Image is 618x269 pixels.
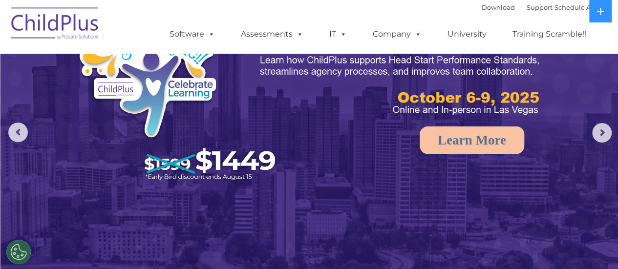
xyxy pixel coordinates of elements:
font: | [482,3,612,11]
a: Software [160,24,225,44]
a: Schedule A Demo [554,3,612,11]
a: IT [320,24,357,44]
a: Download [482,3,515,11]
a: University [438,24,496,44]
button: Cookies Settings [6,240,31,264]
a: Learn More [420,126,524,154]
span: Phone number [136,104,177,112]
img: ChildPlus by Procare Solutions [6,0,104,49]
a: Assessments [231,24,313,44]
a: Support [527,3,553,11]
a: Company [363,24,431,44]
a: Training Scramble!! [503,24,596,44]
span: Last name [136,64,166,72]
